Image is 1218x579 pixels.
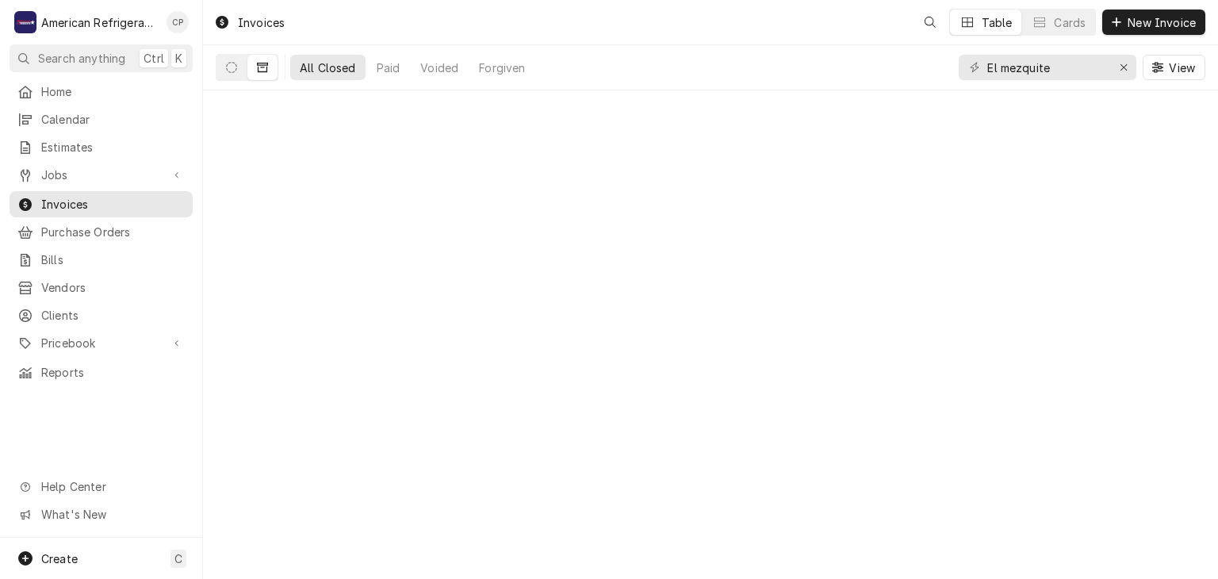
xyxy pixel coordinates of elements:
[167,11,189,33] div: CP
[420,59,458,76] div: Voided
[41,83,185,100] span: Home
[41,14,158,31] div: American Refrigeration LLC
[10,162,193,188] a: Go to Jobs
[41,251,185,268] span: Bills
[41,139,185,155] span: Estimates
[10,79,193,105] a: Home
[144,50,164,67] span: Ctrl
[10,330,193,356] a: Go to Pricebook
[38,50,125,67] span: Search anything
[175,50,182,67] span: K
[10,302,193,328] a: Clients
[300,59,356,76] div: All Closed
[1124,14,1199,31] span: New Invoice
[41,364,185,381] span: Reports
[10,247,193,273] a: Bills
[10,501,193,527] a: Go to What's New
[479,59,525,76] div: Forgiven
[1166,59,1198,76] span: View
[167,11,189,33] div: Cordel Pyle's Avatar
[41,196,185,213] span: Invoices
[377,59,400,76] div: Paid
[1111,55,1136,80] button: Erase input
[41,111,185,128] span: Calendar
[14,11,36,33] div: American Refrigeration LLC's Avatar
[41,506,183,523] span: What's New
[10,219,193,245] a: Purchase Orders
[41,478,183,495] span: Help Center
[14,11,36,33] div: A
[10,474,193,500] a: Go to Help Center
[917,10,943,35] button: Open search
[41,279,185,296] span: Vendors
[1102,10,1205,35] button: New Invoice
[41,307,185,324] span: Clients
[41,224,185,240] span: Purchase Orders
[10,359,193,385] a: Reports
[982,14,1013,31] div: Table
[10,134,193,160] a: Estimates
[1054,14,1086,31] div: Cards
[174,550,182,567] span: C
[10,44,193,72] button: Search anythingCtrlK
[41,167,161,183] span: Jobs
[41,335,161,351] span: Pricebook
[1143,55,1205,80] button: View
[10,191,193,217] a: Invoices
[987,55,1106,80] input: Keyword search
[41,552,78,566] span: Create
[10,274,193,301] a: Vendors
[10,106,193,132] a: Calendar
